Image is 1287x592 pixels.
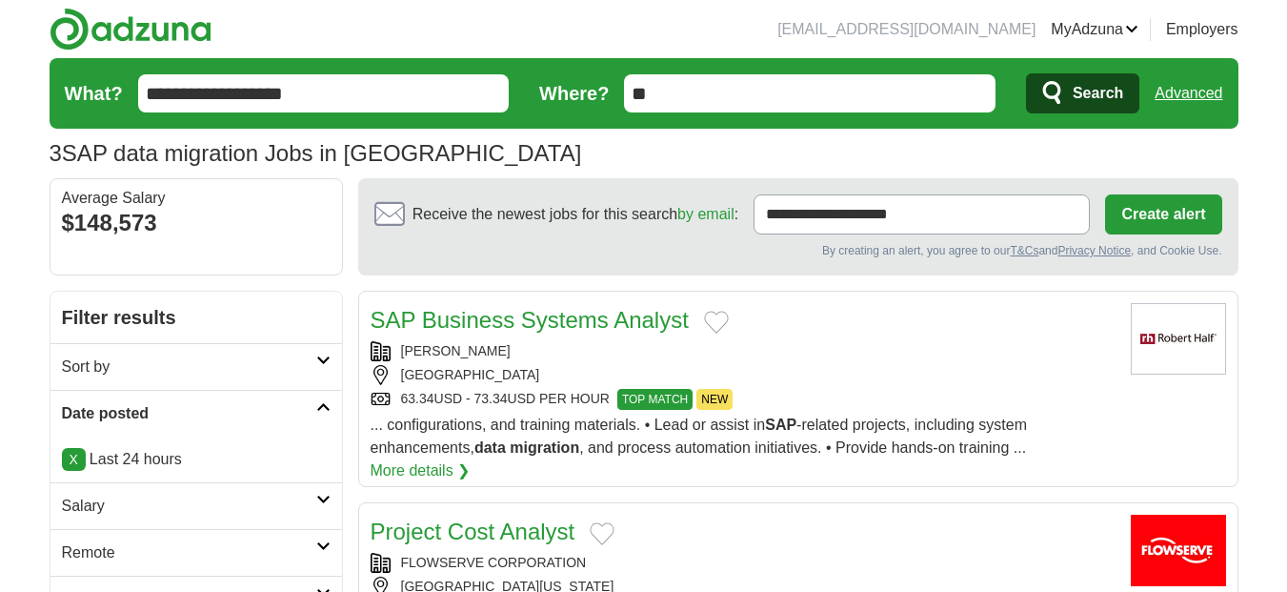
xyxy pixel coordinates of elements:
[1057,244,1131,257] a: Privacy Notice
[371,365,1116,385] div: [GEOGRAPHIC_DATA]
[50,390,342,437] a: Date posted
[65,79,123,108] label: What?
[62,541,316,564] h2: Remote
[1155,74,1222,112] a: Advanced
[62,191,331,206] div: Average Salary
[50,136,62,171] span: 3
[371,389,1116,410] div: 63.34USD - 73.34USD PER HOUR
[62,448,331,471] p: Last 24 hours
[50,8,211,51] img: Adzuna logo
[401,555,587,570] a: FLOWSERVE CORPORATION
[510,439,579,456] strong: migration
[401,343,511,358] a: [PERSON_NAME]
[677,206,734,222] a: by email
[371,459,471,482] a: More details ❯
[50,343,342,390] a: Sort by
[412,203,738,226] span: Receive the newest jobs for this search :
[696,389,733,410] span: NEW
[1026,73,1139,113] button: Search
[590,522,614,545] button: Add to favorite jobs
[50,529,342,576] a: Remote
[50,482,342,529] a: Salary
[704,311,729,334] button: Add to favorite jobs
[1105,194,1221,235] button: Create alert
[1131,515,1226,586] img: Flowserve Corporation logo
[617,389,693,410] span: TOP MATCH
[1010,244,1038,257] a: T&Cs
[539,79,609,108] label: Where?
[777,18,1036,41] li: [EMAIL_ADDRESS][DOMAIN_NAME]
[374,242,1222,259] div: By creating an alert, you agree to our and , and Cookie Use.
[765,417,796,433] strong: SAP
[50,292,342,343] h2: Filter results
[1131,303,1226,375] img: Robert Half logo
[62,356,316,378] h2: Sort by
[1073,74,1123,112] span: Search
[62,402,316,425] h2: Date posted
[1166,18,1238,41] a: Employers
[371,519,575,544] a: Project Cost Analyst
[1051,18,1138,41] a: MyAdzuna
[50,140,582,166] h1: SAP data migration Jobs in [GEOGRAPHIC_DATA]
[371,417,1028,456] span: ... configurations, and training materials. • Lead or assist in -related projects, including syst...
[371,307,689,333] a: SAP Business Systems Analyst
[62,495,316,518] h2: Salary
[62,206,331,240] div: $148,573
[62,448,86,471] a: X
[474,439,506,456] strong: data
